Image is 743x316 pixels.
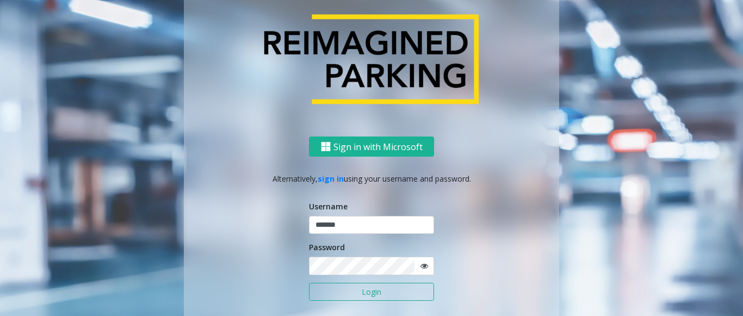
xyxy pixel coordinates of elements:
label: Password [309,241,345,253]
a: sign in [318,174,344,184]
label: Username [309,201,348,212]
button: Sign in with Microsoft [309,137,434,157]
p: Alternatively, using your username and password. [195,173,548,184]
button: Login [309,283,434,301]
